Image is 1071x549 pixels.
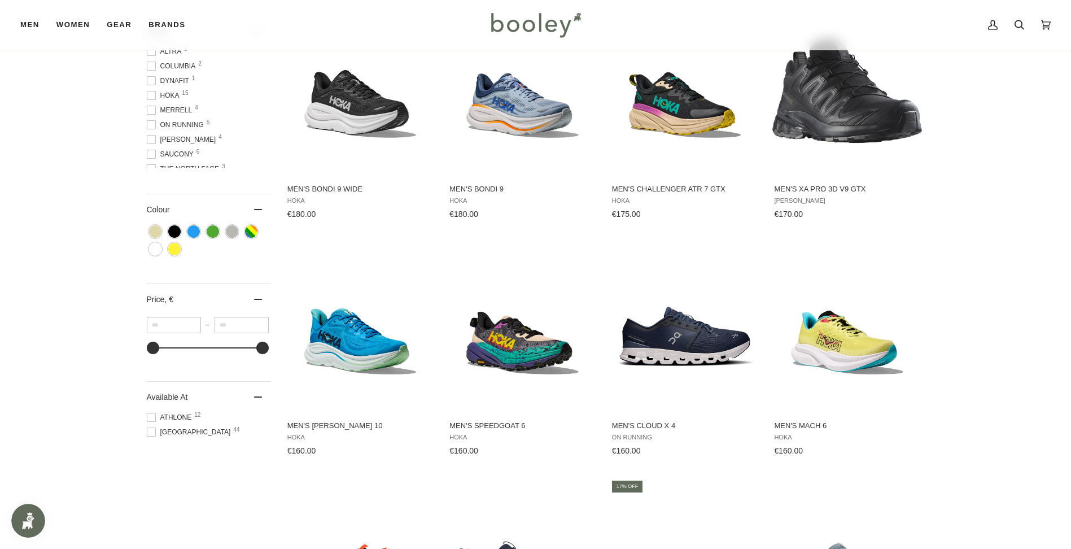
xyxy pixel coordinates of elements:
[774,446,803,455] span: €160.00
[147,164,222,174] span: The North Face
[448,252,597,402] img: Hoka Men's Speedgoat 6 Oatmeal / Mountain Iris - Booley Galway
[287,210,316,219] span: €180.00
[612,434,758,441] span: On Running
[286,6,435,223] a: Men's Bondi 9 Wide
[194,412,200,418] span: 12
[612,481,643,493] div: 17% off
[147,76,193,86] span: DYNAFIT
[449,421,596,431] span: Men's Speedgoat 6
[286,252,435,402] img: Hoka Men's Clifton 10 Hoka Blue / Skyward Blue - Booley Galway
[774,434,920,441] span: Hoka
[164,295,173,304] span: , €
[774,421,920,431] span: Men's Mach 6
[245,225,257,238] span: Colour: Multicolour
[226,225,238,238] span: Colour: Grey
[774,197,920,204] span: [PERSON_NAME]
[192,76,195,81] span: 1
[448,243,597,460] a: Men's Speedgoat 6
[287,446,316,455] span: €160.00
[147,317,201,333] input: Minimum value
[148,19,185,30] span: Brands
[486,8,585,41] img: Booley
[147,295,173,304] span: Price
[107,19,132,30] span: Gear
[147,412,195,422] span: Athlone
[147,393,188,402] span: Available At
[286,243,435,460] a: Men's Clifton 10
[147,149,197,159] span: Saucony
[20,19,40,30] span: Men
[215,317,269,333] input: Maximum value
[612,210,641,219] span: €175.00
[448,6,597,223] a: Men's Bondi 9
[774,184,920,194] span: Men's XA Pro 3D V9 GTX
[287,421,434,431] span: Men's [PERSON_NAME] 10
[612,446,641,455] span: €160.00
[772,243,922,460] a: Men's Mach 6
[287,197,434,204] span: Hoka
[195,105,198,111] span: 4
[774,210,803,219] span: €170.00
[56,19,90,30] span: Women
[198,61,202,67] span: 2
[610,16,760,166] img: Hoka Men's Challenger ATR 7 GTX Black / Oatmeal - Booley Galway
[610,252,760,402] img: On Running Men's Cloud X 4 Ink / Ivory - Booley Galway
[149,243,161,255] span: Colour: White
[182,90,189,96] span: 15
[612,421,758,431] span: Men's Cloud X 4
[147,90,183,101] span: Hoka
[207,120,210,125] span: 5
[168,225,181,238] span: Colour: Black
[147,61,199,71] span: Columbia
[147,427,234,437] span: [GEOGRAPHIC_DATA]
[449,197,596,204] span: Hoka
[772,252,922,402] img: Hoka Men's Mach 6 Yuzu / Cielo Blue - Booley Galway
[218,134,222,140] span: 4
[449,184,596,194] span: Men's Bondi 9
[147,105,196,115] span: Merrell
[286,16,435,166] img: Hoka Men's Bondi 9 Wide Black / White - Booley Galway
[449,446,478,455] span: €160.00
[147,205,178,214] span: Colour
[287,434,434,441] span: Hoka
[612,197,758,204] span: Hoka
[201,321,215,329] span: –
[610,243,760,460] a: Men's Cloud X 4
[147,120,207,130] span: On Running
[448,16,597,166] img: Hoka Men's Bondi 9 Drizzle / Downpour - Booley Galway
[772,6,922,223] a: Men's XA Pro 3D V9 GTX
[612,184,758,194] span: Men's Challenger ATR 7 GTX
[207,225,219,238] span: Colour: Green
[222,164,225,169] span: 3
[233,427,239,433] span: 44
[196,149,200,155] span: 6
[287,184,434,194] span: Men's Bondi 9 Wide
[449,434,596,441] span: Hoka
[149,225,161,238] span: Colour: Beige
[168,243,181,255] span: Colour: Yellow
[610,6,760,223] a: Men's Challenger ATR 7 GTX
[187,225,200,238] span: Colour: Blue
[147,134,220,145] span: [PERSON_NAME]
[147,46,185,56] span: Altra
[11,504,45,538] iframe: Button to open loyalty program pop-up
[449,210,478,219] span: €180.00
[772,16,922,166] img: Salomon Men's XA Pro 3D V9 GTX Black / Phantom / Pewter - Booley Galway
